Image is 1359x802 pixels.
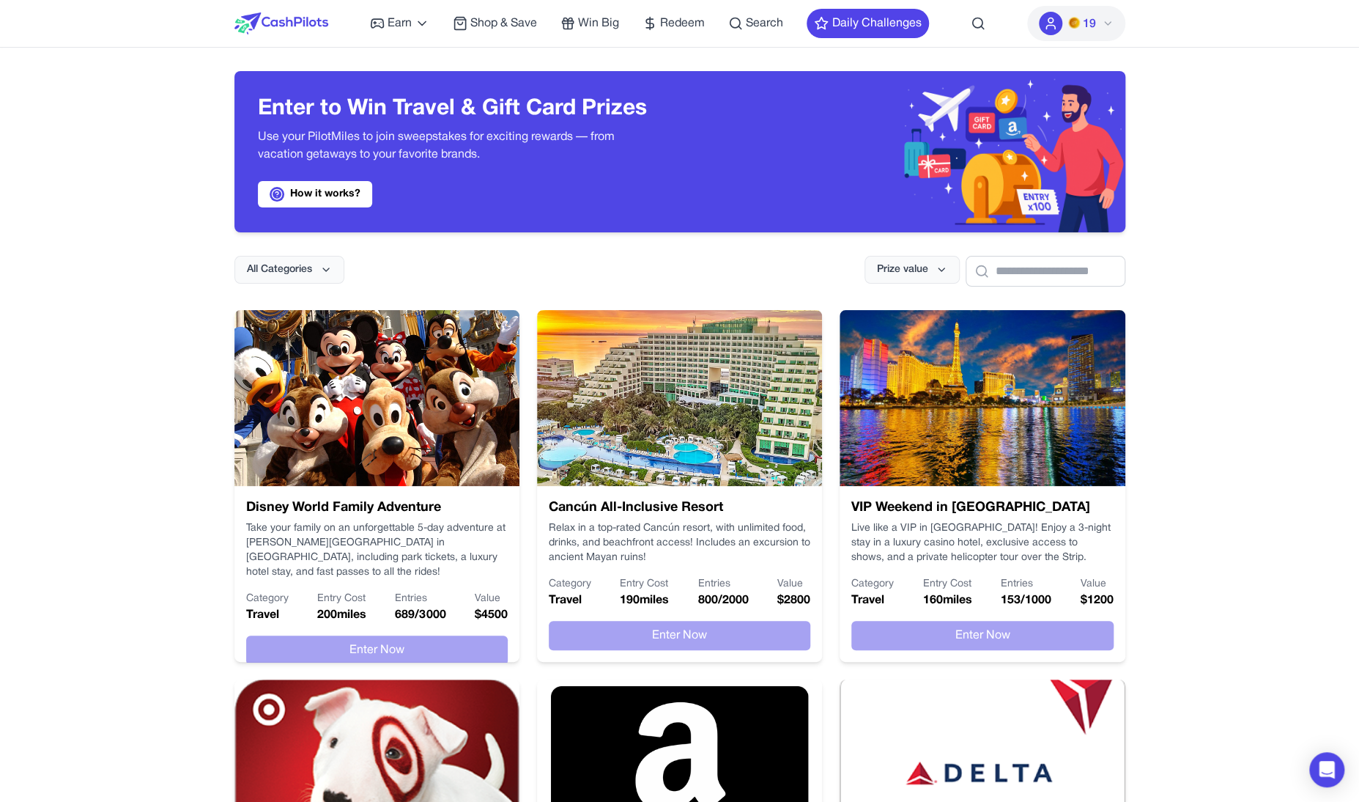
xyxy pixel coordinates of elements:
p: 800 / 2000 [698,592,749,609]
button: All Categories [234,256,344,284]
p: Value [1080,577,1113,592]
a: Shop & Save [453,15,537,32]
p: Category [549,577,591,592]
p: Category [851,577,894,592]
span: Search [746,15,783,32]
p: $ 4500 [475,606,508,624]
p: $ 2800 [777,592,810,609]
button: Prize value [864,256,960,284]
img: Disney World Family Adventure [234,310,519,486]
p: Entries [698,577,749,592]
a: Search [728,15,783,32]
p: Travel [851,592,894,609]
span: Prize value [877,262,928,277]
p: Entry Cost [620,577,669,592]
p: 190 miles [620,592,669,609]
span: 19 [1083,15,1096,33]
p: $ 1200 [1080,592,1113,609]
p: Value [475,592,508,606]
p: 160 miles [923,592,972,609]
h3: Disney World Family Adventure [246,498,508,518]
a: Redeem [643,15,705,32]
button: Enter Now [851,621,1113,650]
p: Travel [246,606,289,624]
p: Travel [549,592,591,609]
button: Enter Now [549,621,810,650]
p: Entry Cost [317,592,366,606]
span: Shop & Save [470,15,537,32]
img: Cancún All-Inclusive Resort [537,310,822,486]
p: 200 miles [317,606,366,624]
a: How it works? [258,181,372,207]
a: Earn [370,15,429,32]
img: CashPilots Logo [234,12,328,34]
p: Take your family on an unforgettable 5-day adventure at [PERSON_NAME][GEOGRAPHIC_DATA] in [GEOGRA... [246,521,508,580]
img: VIP Weekend in Las Vegas [840,310,1125,486]
p: 153 / 1000 [1001,592,1051,609]
p: Entries [1001,577,1051,592]
p: Entry Cost [923,577,972,592]
p: 689 / 3000 [395,606,445,624]
p: Live like a VIP in [GEOGRAPHIC_DATA]! Enjoy a 3-night stay in a luxury casino hotel, exclusive ac... [851,521,1113,565]
p: Category [246,592,289,606]
a: Win Big [560,15,619,32]
p: Relax in a top-rated Cancún resort, with unlimited food, drinks, and beachfront access! Includes ... [549,521,810,565]
img: Header decoration [680,71,1125,232]
div: Open Intercom Messenger [1309,752,1344,787]
button: Enter Now [246,636,508,665]
span: Earn [388,15,412,32]
span: All Categories [247,262,312,277]
img: PMs [1068,17,1080,29]
span: Win Big [578,15,619,32]
p: Entries [395,592,445,606]
button: PMs19 [1027,6,1125,41]
span: Redeem [660,15,705,32]
h3: Enter to Win Travel & Gift Card Prizes [258,96,656,122]
p: Value [777,577,810,592]
p: Use your PilotMiles to join sweepstakes for exciting rewards — from vacation getaways to your fav... [258,128,656,163]
h3: Cancún All-Inclusive Resort [549,498,810,518]
button: Daily Challenges [807,9,929,38]
h3: VIP Weekend in [GEOGRAPHIC_DATA] [851,498,1113,518]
